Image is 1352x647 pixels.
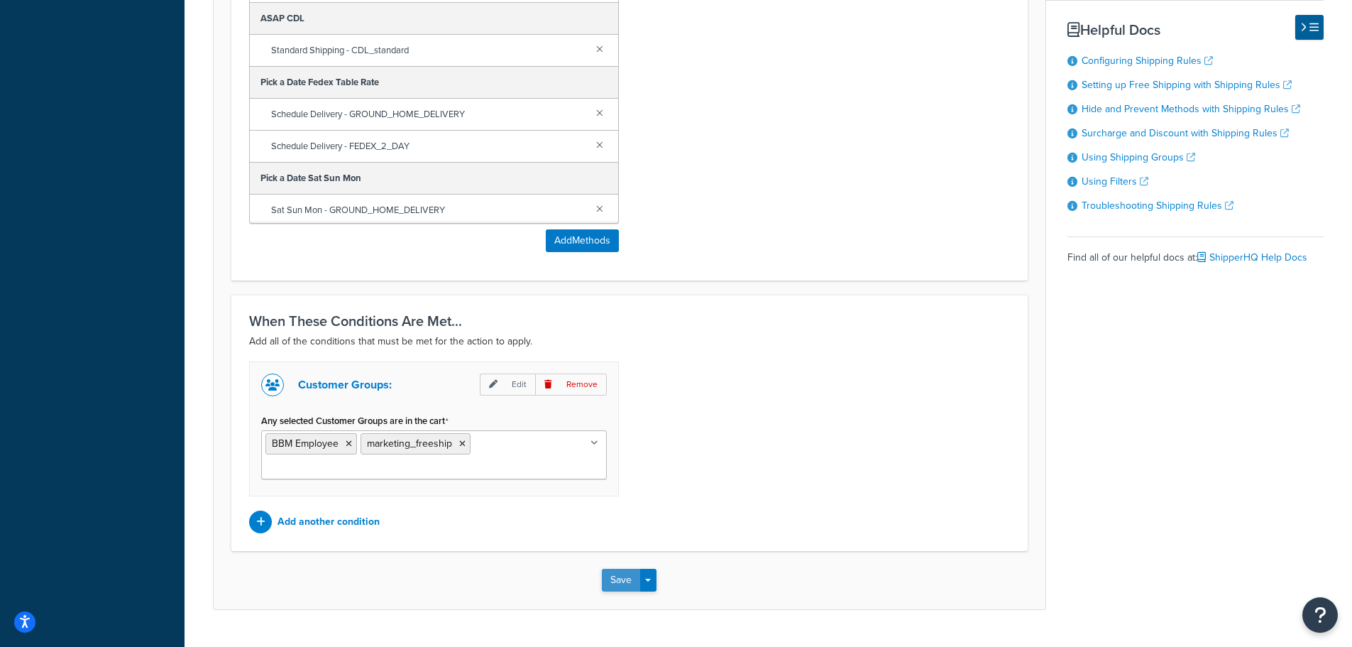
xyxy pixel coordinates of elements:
[1067,22,1324,38] h3: Helpful Docs
[249,333,1010,350] p: Add all of the conditions that must be met for the action to apply.
[1295,15,1324,40] button: Hide Help Docs
[271,200,585,220] span: Sat Sun Mon - GROUND_HOME_DELIVERY
[546,229,619,252] button: AddMethods
[271,104,585,124] span: Schedule Delivery - GROUND_HOME_DELIVERY
[250,3,618,35] div: ASAP CDL
[298,375,392,395] p: Customer Groups:
[271,136,585,156] span: Schedule Delivery - FEDEX_2_DAY
[250,163,618,195] div: Pick a Date Sat Sun Mon
[249,313,1010,329] h3: When These Conditions Are Met...
[1082,102,1300,116] a: Hide and Prevent Methods with Shipping Rules
[271,40,585,60] span: Standard Shipping - CDL_standard
[277,512,380,532] p: Add another condition
[1082,126,1289,141] a: Surcharge and Discount with Shipping Rules
[1082,53,1213,68] a: Configuring Shipping Rules
[480,374,535,396] p: Edit
[250,67,618,99] div: Pick a Date Fedex Table Rate
[1302,597,1338,633] button: Open Resource Center
[1082,150,1195,165] a: Using Shipping Groups
[272,436,339,451] span: BBM Employee
[261,415,449,427] label: Any selected Customer Groups are in the cart
[367,436,452,451] span: marketing_freeship
[1082,174,1148,189] a: Using Filters
[602,569,640,592] button: Save
[1067,236,1324,268] div: Find all of our helpful docs at:
[1082,198,1233,213] a: Troubleshooting Shipping Rules
[1197,250,1307,265] a: ShipperHQ Help Docs
[1082,77,1292,92] a: Setting up Free Shipping with Shipping Rules
[535,374,607,396] p: Remove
